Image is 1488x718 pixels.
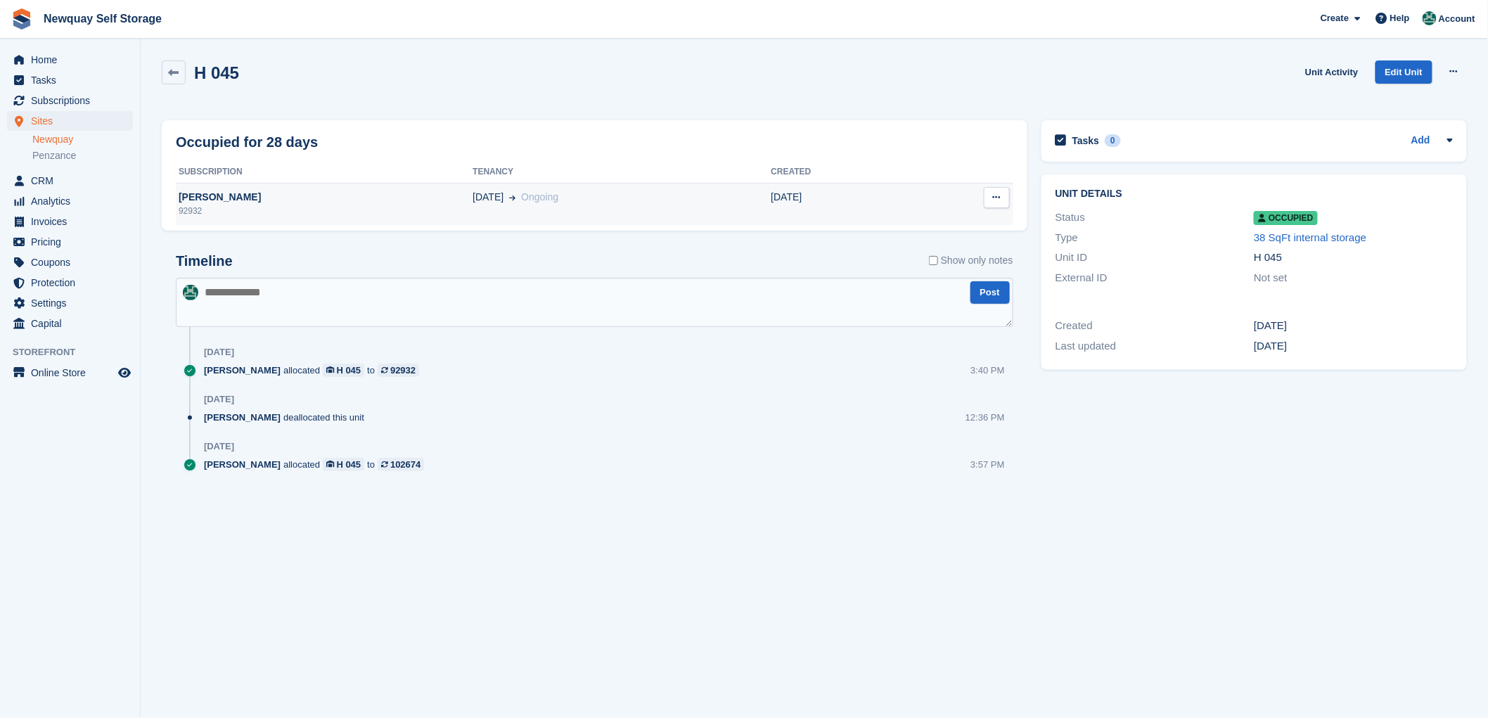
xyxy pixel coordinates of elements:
div: [PERSON_NAME] [176,190,473,205]
h2: Occupied for 28 days [176,132,318,153]
span: Storefront [13,345,140,359]
span: Subscriptions [31,91,115,110]
a: menu [7,50,133,70]
a: menu [7,363,133,383]
button: Post [970,281,1010,304]
span: Settings [31,293,115,313]
div: deallocated this unit [204,411,371,424]
a: menu [7,111,133,131]
span: Create [1321,11,1349,25]
div: [DATE] [1254,318,1453,334]
a: menu [7,212,133,231]
h2: Unit details [1056,188,1453,200]
div: 92932 [390,364,416,377]
div: allocated to [204,458,431,471]
div: allocated to [204,364,426,377]
img: stora-icon-8386f47178a22dfd0bd8f6a31ec36ba5ce8667c1dd55bd0f319d3a0aa187defe.svg [11,8,32,30]
span: CRM [31,171,115,191]
span: Online Store [31,363,115,383]
a: Newquay [32,133,133,146]
a: H 045 [323,458,364,471]
div: Type [1056,230,1255,246]
a: Edit Unit [1375,60,1432,84]
a: Preview store [116,364,133,381]
div: [DATE] [204,394,234,405]
h2: Timeline [176,253,233,269]
img: JON [183,285,198,300]
a: 38 SqFt internal storage [1254,231,1366,243]
span: [PERSON_NAME] [204,458,281,471]
a: menu [7,273,133,293]
a: menu [7,293,133,313]
th: Subscription [176,161,473,184]
a: H 045 [323,364,364,377]
span: [PERSON_NAME] [204,411,281,424]
div: 92932 [176,205,473,217]
div: Unit ID [1056,250,1255,266]
span: [DATE] [473,190,504,205]
div: 3:40 PM [970,364,1004,377]
span: Help [1390,11,1410,25]
a: Add [1411,133,1430,149]
span: Coupons [31,252,115,272]
a: menu [7,91,133,110]
th: Tenancy [473,161,771,184]
div: [DATE] [204,347,234,358]
a: Penzance [32,149,133,162]
img: JON [1423,11,1437,25]
label: Show only notes [929,253,1013,268]
div: H 045 [337,458,361,471]
div: H 045 [1254,250,1453,266]
a: menu [7,191,133,211]
a: menu [7,70,133,90]
span: Tasks [31,70,115,90]
span: Home [31,50,115,70]
div: Created [1056,318,1255,334]
div: 102674 [390,458,421,471]
div: 12:36 PM [966,411,1005,424]
input: Show only notes [929,253,938,268]
a: Unit Activity [1300,60,1364,84]
span: Occupied [1254,211,1317,225]
th: Created [771,161,911,184]
h2: Tasks [1072,134,1100,147]
div: 0 [1105,134,1121,147]
a: menu [7,252,133,272]
span: Protection [31,273,115,293]
div: Status [1056,210,1255,226]
a: Newquay Self Storage [38,7,167,30]
span: Capital [31,314,115,333]
a: menu [7,314,133,333]
div: Not set [1254,270,1453,286]
a: 102674 [378,458,424,471]
div: Last updated [1056,338,1255,354]
h2: H 045 [194,63,239,82]
span: Pricing [31,232,115,252]
div: [DATE] [1254,338,1453,354]
span: Analytics [31,191,115,211]
a: 92932 [378,364,419,377]
span: Account [1439,12,1475,26]
a: menu [7,232,133,252]
span: Invoices [31,212,115,231]
div: H 045 [337,364,361,377]
div: 3:57 PM [970,458,1004,471]
div: [DATE] [204,441,234,452]
div: External ID [1056,270,1255,286]
a: menu [7,171,133,191]
span: Sites [31,111,115,131]
span: Ongoing [521,191,558,203]
td: [DATE] [771,183,911,225]
span: [PERSON_NAME] [204,364,281,377]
